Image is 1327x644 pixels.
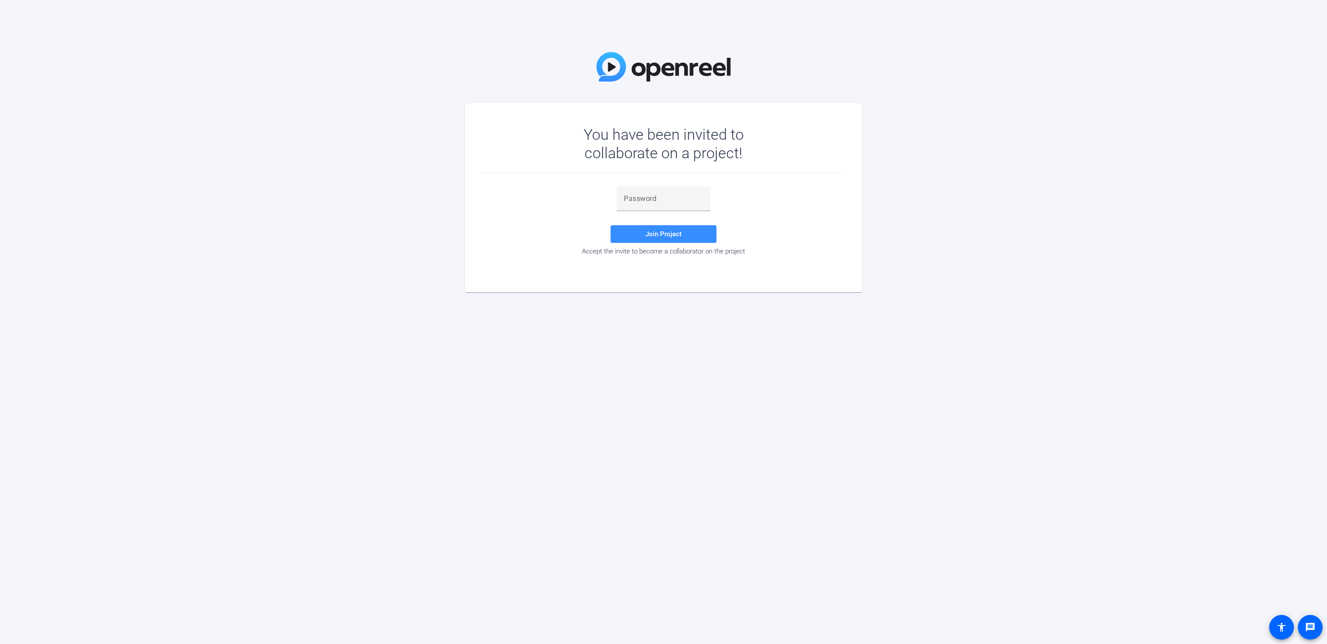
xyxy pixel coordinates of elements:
[624,194,703,204] input: Password
[596,52,731,82] img: OpenReel Logo
[1305,622,1316,633] mat-icon: message
[483,247,844,255] div: Accept the invite to become a collaborator on the project
[1276,622,1287,633] mat-icon: accessibility
[611,225,716,243] button: Join Project
[558,125,769,162] div: You have been invited to collaborate on a project!
[645,230,682,238] span: Join Project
